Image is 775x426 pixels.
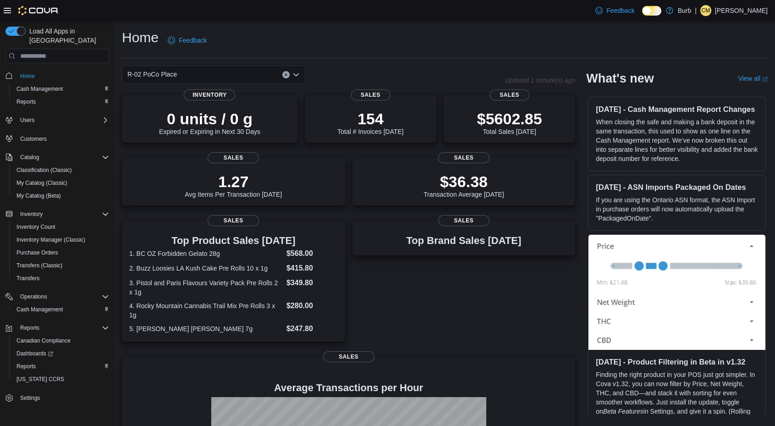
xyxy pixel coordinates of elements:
dt: 5. [PERSON_NAME] [PERSON_NAME] 7g [129,324,283,333]
button: Canadian Compliance [9,334,113,347]
span: Customers [16,133,109,144]
span: Inventory Manager (Classic) [16,236,85,243]
div: Expired or Expiring in Next 30 Days [159,110,260,135]
span: Classification (Classic) [16,166,72,174]
button: Transfers [9,272,113,285]
span: R-02 PoCo Place [127,69,177,80]
div: Total # Invoices [DATE] [337,110,403,135]
span: Classification (Classic) [13,165,109,176]
h3: [DATE] - ASN Imports Packaged On Dates [596,183,758,192]
dd: $247.80 [286,323,338,334]
input: Dark Mode [642,6,661,16]
span: Load All Apps in [GEOGRAPHIC_DATA] [26,27,109,45]
a: Customers [16,133,50,144]
h3: Top Product Sales [DATE] [129,235,338,246]
button: Users [2,114,113,127]
span: Transfers [13,273,109,284]
button: Clear input [282,71,290,78]
button: Inventory Manager (Classic) [9,233,113,246]
p: 154 [337,110,403,128]
span: Settings [16,392,109,404]
span: Reports [16,322,109,333]
span: Reports [13,361,109,372]
a: [US_STATE] CCRS [13,374,68,385]
span: Sales [208,152,259,163]
a: Transfers (Classic) [13,260,66,271]
h3: [DATE] - Product Filtering in Beta in v1.32 [596,357,758,366]
span: Inventory Count [13,221,109,232]
img: Cova [18,6,59,15]
button: Reports [16,322,43,333]
a: Inventory Manager (Classic) [13,234,89,245]
span: Inventory Count [16,223,55,231]
button: Operations [16,291,51,302]
p: $36.38 [423,172,504,191]
a: Settings [16,393,44,404]
span: My Catalog (Classic) [16,179,67,187]
dd: $349.80 [286,277,338,288]
dd: $415.80 [286,263,338,274]
a: Dashboards [13,348,57,359]
div: Cristian Malara [700,5,711,16]
h2: What's new [586,71,654,86]
button: Catalog [2,151,113,164]
span: Operations [16,291,109,302]
span: Inventory [20,210,43,218]
span: Reports [20,324,39,332]
span: Home [20,72,35,80]
p: If you are using the Ontario ASN format, the ASN Import in purchase orders will now automatically... [596,195,758,223]
span: Transfers (Classic) [16,262,62,269]
button: [US_STATE] CCRS [9,373,113,386]
span: Cash Management [13,83,109,94]
button: Cash Management [9,303,113,316]
button: Inventory [16,209,46,220]
span: Feedback [606,6,634,15]
h4: Average Transactions per Hour [129,382,568,393]
a: My Catalog (Beta) [13,190,65,201]
p: Finding the right product in your POS just got simpler. In Cova v1.32, you can now filter by Pric... [596,370,758,425]
a: Cash Management [13,304,66,315]
span: Canadian Compliance [13,335,109,346]
span: My Catalog (Beta) [13,190,109,201]
button: Transfers (Classic) [9,259,113,272]
button: Open list of options [292,71,300,78]
span: Inventory [16,209,109,220]
div: Avg Items Per Transaction [DATE] [185,172,282,198]
button: Customers [2,132,113,145]
button: Cash Management [9,83,113,95]
span: Catalog [16,152,109,163]
button: My Catalog (Beta) [9,189,113,202]
a: Reports [13,96,39,107]
span: Purchase Orders [13,247,109,258]
span: Customers [20,135,47,143]
span: Dashboards [13,348,109,359]
a: Transfers [13,273,43,284]
p: [PERSON_NAME] [715,5,768,16]
a: Inventory Count [13,221,59,232]
span: [US_STATE] CCRS [16,376,64,383]
span: Sales [351,89,390,100]
span: Canadian Compliance [16,337,71,344]
dt: 4. Rocky Mountain Cannabis Trail Mix Pre Rolls 3 x 1g [129,301,283,320]
span: Sales [323,351,374,362]
a: Feedback [164,31,210,50]
button: Users [16,115,38,126]
span: CM [702,5,710,16]
span: Home [16,70,109,81]
span: Inventory [184,89,235,100]
span: Sales [208,215,259,226]
div: Transaction Average [DATE] [423,172,504,198]
div: Total Sales [DATE] [477,110,542,135]
p: 1.27 [185,172,282,191]
dt: 1. BC OZ Forbidden Gelato 28g [129,249,283,258]
span: Transfers [16,275,39,282]
a: View allExternal link [738,75,768,82]
p: When closing the safe and making a bank deposit in the same transaction, this used to show as one... [596,117,758,163]
span: Catalog [20,154,39,161]
a: Cash Management [13,83,66,94]
button: Reports [2,321,113,334]
span: Sales [490,89,529,100]
span: Dashboards [16,350,53,357]
span: Feedback [179,36,207,45]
